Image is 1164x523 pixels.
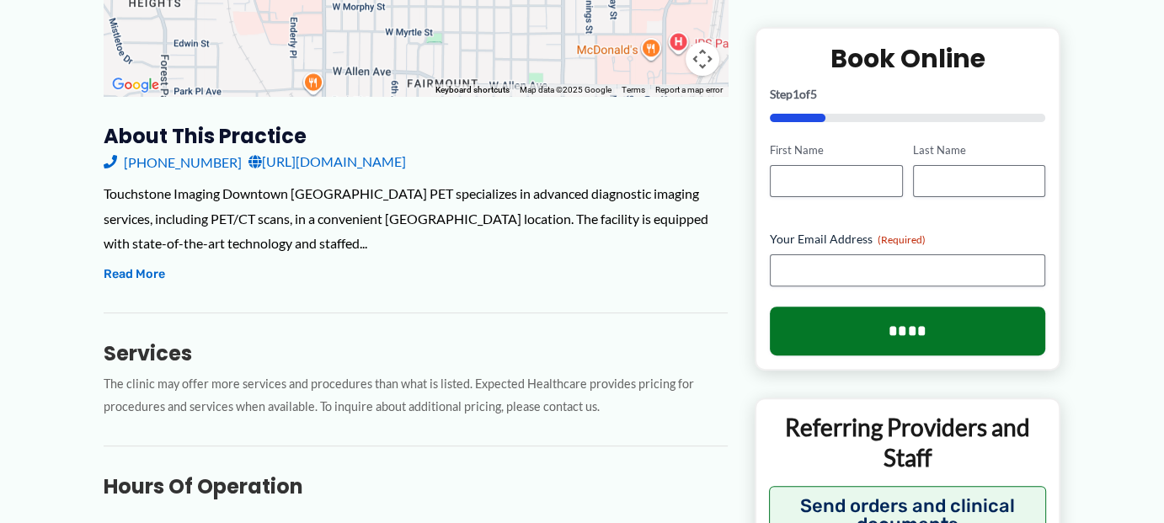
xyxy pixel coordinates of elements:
[770,88,1045,100] p: Step of
[104,473,728,499] h3: Hours of Operation
[104,340,728,366] h3: Services
[104,181,728,256] div: Touchstone Imaging Downtown [GEOGRAPHIC_DATA] PET specializes in advanced diagnostic imaging serv...
[108,74,163,96] img: Google
[769,412,1046,473] p: Referring Providers and Staff
[770,142,902,158] label: First Name
[104,123,728,149] h3: About this practice
[770,42,1045,75] h2: Book Online
[104,149,242,174] a: [PHONE_NUMBER]
[810,87,817,101] span: 5
[878,233,926,246] span: (Required)
[520,85,611,94] span: Map data ©2025 Google
[104,264,165,285] button: Read More
[913,142,1045,158] label: Last Name
[108,74,163,96] a: Open this area in Google Maps (opens a new window)
[248,149,406,174] a: [URL][DOMAIN_NAME]
[435,84,510,96] button: Keyboard shortcuts
[104,373,728,419] p: The clinic may offer more services and procedures than what is listed. Expected Healthcare provid...
[686,42,719,76] button: Map camera controls
[770,231,1045,248] label: Your Email Address
[655,85,723,94] a: Report a map error
[793,87,799,101] span: 1
[622,85,645,94] a: Terms (opens in new tab)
